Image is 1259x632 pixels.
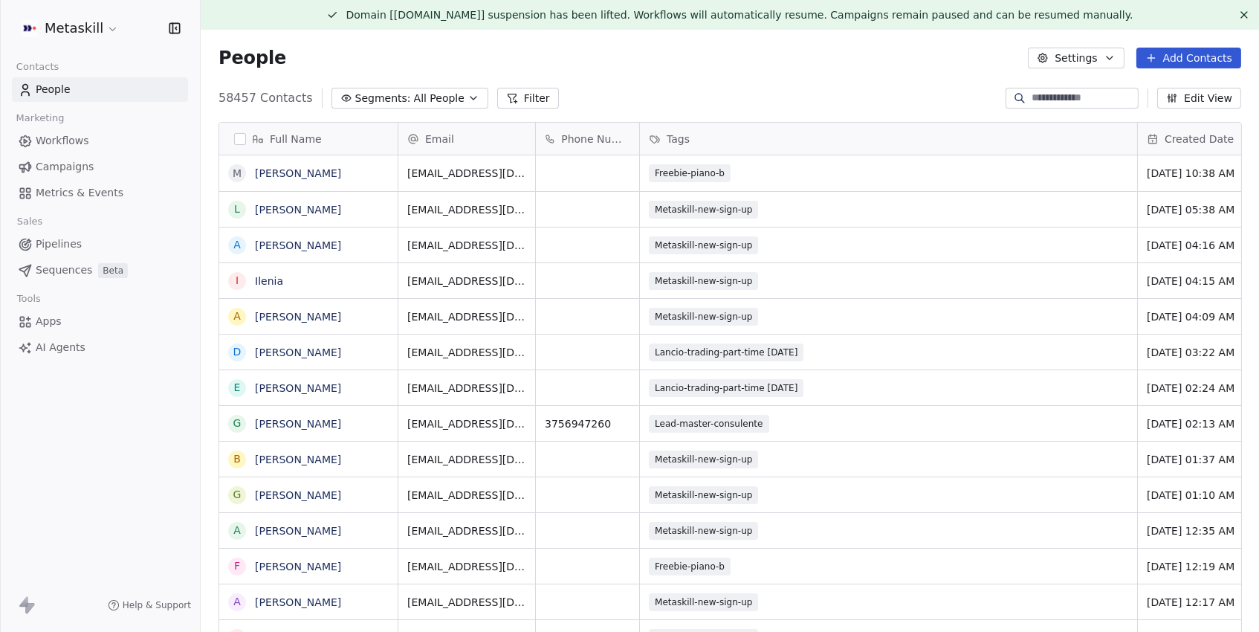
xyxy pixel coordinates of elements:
div: Phone Number [536,123,639,155]
span: Metrics & Events [36,185,123,201]
div: M [233,166,242,181]
span: [EMAIL_ADDRESS][DOMAIN_NAME] [407,309,526,324]
img: AVATAR%20METASKILL%20-%20Colori%20Positivo.png [21,19,39,37]
span: [EMAIL_ADDRESS][DOMAIN_NAME] [407,381,526,396]
a: [PERSON_NAME] [255,346,341,358]
a: [PERSON_NAME] [255,561,341,573]
div: A [233,237,241,253]
div: Email [398,123,535,155]
span: Domain [[DOMAIN_NAME]] suspension has been lifted. Workflows will automatically resume. Campaigns... [346,9,1133,21]
a: Ilenia [255,275,283,287]
div: B [233,451,241,467]
span: Metaskill-new-sign-up [649,486,758,504]
span: Tags [667,132,690,146]
span: Contacts [10,56,65,78]
div: I [236,273,239,288]
span: Lancio-trading-part-time [DATE] [649,344,803,361]
span: Metaskill-new-sign-up [649,593,758,611]
div: F [234,558,240,574]
a: [PERSON_NAME] [255,489,341,501]
span: Metaskill-new-sign-up [649,201,758,219]
span: [EMAIL_ADDRESS][DOMAIN_NAME] [407,238,526,253]
a: People [12,77,188,102]
span: Full Name [270,132,322,146]
span: Metaskill-new-sign-up [649,236,758,254]
a: [PERSON_NAME] [255,596,341,608]
span: People [219,47,286,69]
div: Full Name [219,123,398,155]
span: Sales [10,210,49,233]
span: 58457 Contacts [219,89,313,107]
span: Phone Number [561,132,630,146]
a: Metrics & Events [12,181,188,205]
span: Metaskill-new-sign-up [649,451,758,468]
div: E [234,380,241,396]
span: [EMAIL_ADDRESS][DOMAIN_NAME] [407,488,526,503]
a: [PERSON_NAME] [255,204,341,216]
span: [EMAIL_ADDRESS][DOMAIN_NAME] [407,523,526,538]
span: [EMAIL_ADDRESS][DOMAIN_NAME] [407,452,526,467]
a: [PERSON_NAME] [255,382,341,394]
a: AI Agents [12,335,188,360]
span: 3756947260 [545,416,630,431]
div: A [233,594,241,610]
span: Workflows [36,133,89,149]
a: [PERSON_NAME] [255,311,341,323]
a: [PERSON_NAME] [255,418,341,430]
div: L [234,201,240,217]
span: Apps [36,314,62,329]
a: Workflows [12,129,188,153]
button: Metaskill [18,16,122,41]
a: Campaigns [12,155,188,179]
div: Tags [640,123,1137,155]
span: Pipelines [36,236,82,252]
a: SequencesBeta [12,258,188,283]
span: All People [414,91,465,106]
span: Beta [98,263,128,278]
span: People [36,82,71,97]
span: Metaskill [45,19,103,38]
span: Created Date [1165,132,1234,146]
span: Metaskill-new-sign-up [649,522,758,540]
span: Sequences [36,262,92,278]
button: Edit View [1157,88,1241,109]
a: Pipelines [12,232,188,257]
span: Lead-master-consulente [649,415,769,433]
span: [EMAIL_ADDRESS][DOMAIN_NAME] [407,595,526,610]
span: Segments: [355,91,411,106]
span: [EMAIL_ADDRESS][DOMAIN_NAME] [407,345,526,360]
span: Email [425,132,454,146]
button: Filter [497,88,559,109]
span: AI Agents [36,340,85,355]
span: [EMAIL_ADDRESS][DOMAIN_NAME] [407,202,526,217]
span: [EMAIL_ADDRESS][DOMAIN_NAME] [407,416,526,431]
span: Metaskill-new-sign-up [649,272,758,290]
a: [PERSON_NAME] [255,239,341,251]
span: Freebie-piano-b [649,558,731,575]
span: Metaskill-new-sign-up [649,308,758,326]
span: [EMAIL_ADDRESS][DOMAIN_NAME] [407,559,526,574]
span: Lancio-trading-part-time [DATE] [649,379,803,397]
span: [EMAIL_ADDRESS][DOMAIN_NAME] [407,166,526,181]
button: Add Contacts [1136,48,1241,68]
div: G [233,416,242,431]
div: D [233,344,242,360]
a: [PERSON_NAME] [255,525,341,537]
span: Freebie-piano-b [649,164,731,182]
a: Apps [12,309,188,334]
span: Help & Support [123,599,191,611]
span: [EMAIL_ADDRESS][DOMAIN_NAME] [407,274,526,288]
div: A [233,309,241,324]
span: Tools [10,288,47,310]
a: [PERSON_NAME] [255,454,341,465]
div: A [233,523,241,538]
button: Settings [1028,48,1124,68]
div: G [233,487,242,503]
span: Campaigns [36,159,94,175]
span: Marketing [10,107,71,129]
a: [PERSON_NAME] [255,167,341,179]
a: Help & Support [108,599,191,611]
